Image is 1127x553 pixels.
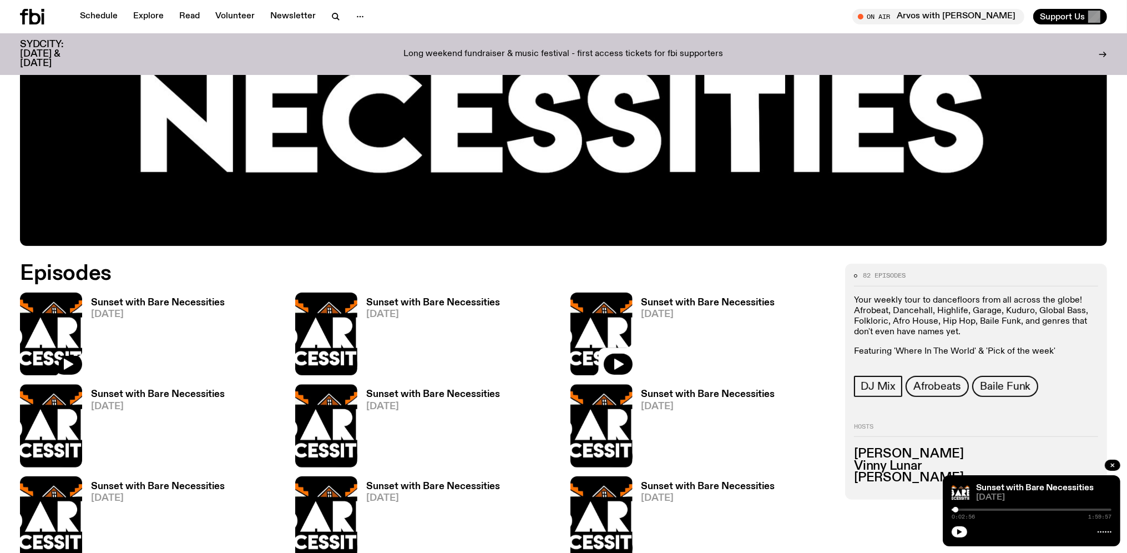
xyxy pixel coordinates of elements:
span: Support Us [1040,12,1085,22]
button: Support Us [1033,9,1107,24]
h2: Hosts [854,424,1098,437]
span: [DATE] [91,402,225,411]
img: Bare Necessities [20,293,82,375]
span: [DATE] [91,494,225,503]
a: Sunset with Bare Necessities[DATE] [82,298,225,375]
span: Baile Funk [980,380,1030,393]
a: Sunset with Bare Necessities[DATE] [633,298,775,375]
a: Read [173,9,206,24]
h3: Sunset with Bare Necessities [366,298,500,308]
h3: SYDCITY: [DATE] & [DATE] [20,40,91,68]
a: Sunset with Bare Necessities[DATE] [82,390,225,467]
p: Featuring 'Where In The World' & 'Pick of the week' [854,346,1098,357]
h3: [PERSON_NAME] [854,472,1098,484]
h3: Sunset with Bare Necessities [366,482,500,491]
span: [DATE] [366,310,500,319]
h3: Sunset with Bare Necessities [91,482,225,491]
a: Volunteer [209,9,261,24]
img: Bare Necessities [952,484,969,502]
img: Bare Necessities [570,384,633,467]
h3: Sunset with Bare Necessities [641,298,775,308]
span: 1:59:57 [1088,514,1111,520]
h3: Sunset with Bare Necessities [641,390,775,399]
h2: Episodes [20,264,740,284]
a: DJ Mix [854,376,902,397]
span: [DATE] [641,402,775,411]
a: Schedule [73,9,124,24]
img: Bare Necessities [295,384,357,467]
a: Sunset with Bare Necessities [976,484,1094,492]
a: Afrobeats [906,376,969,397]
h3: Sunset with Bare Necessities [366,390,500,399]
button: On AirArvos with [PERSON_NAME] [852,9,1024,24]
span: [DATE] [366,494,500,503]
span: 82 episodes [863,273,906,279]
img: Bare Necessities [20,384,82,467]
span: [DATE] [91,310,225,319]
span: [DATE] [641,494,775,503]
p: Long weekend fundraiser & music festival - first access tickets for fbi supporters [404,49,724,59]
a: Sunset with Bare Necessities[DATE] [357,390,500,467]
p: Your weekly tour to dancefloors from all across the globe! Afrobeat, Dancehall, Highlife, Garage,... [854,295,1098,338]
span: [DATE] [366,402,500,411]
img: Bare Necessities [295,293,357,375]
h3: Sunset with Bare Necessities [91,298,225,308]
span: 0:02:56 [952,514,975,520]
span: DJ Mix [861,380,896,393]
h3: Vinny Lunar [854,460,1098,472]
span: Afrobeats [913,380,961,393]
a: Sunset with Bare Necessities[DATE] [357,298,500,375]
a: Newsletter [264,9,322,24]
h3: Sunset with Bare Necessities [641,482,775,491]
a: Sunset with Bare Necessities[DATE] [633,390,775,467]
h3: [PERSON_NAME] [854,448,1098,460]
span: [DATE] [641,310,775,319]
a: Baile Funk [972,376,1038,397]
span: [DATE] [976,494,1111,502]
h3: Sunset with Bare Necessities [91,390,225,399]
a: Explore [127,9,170,24]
